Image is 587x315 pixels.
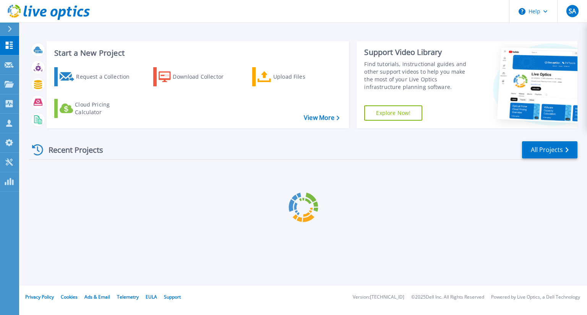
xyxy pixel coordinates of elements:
[164,294,181,300] a: Support
[491,295,580,300] li: Powered by Live Optics, a Dell Technology
[76,69,137,84] div: Request a Collection
[353,295,404,300] li: Version: [TECHNICAL_ID]
[54,67,139,86] a: Request a Collection
[153,67,238,86] a: Download Collector
[569,8,576,14] span: SA
[29,141,114,159] div: Recent Projects
[146,294,157,300] a: EULA
[25,294,54,300] a: Privacy Policy
[173,69,234,84] div: Download Collector
[522,141,577,158] a: All Projects
[273,69,334,84] div: Upload Files
[364,47,475,57] div: Support Video Library
[411,295,484,300] li: © 2025 Dell Inc. All Rights Reserved
[117,294,139,300] a: Telemetry
[61,294,78,300] a: Cookies
[84,294,110,300] a: Ads & Email
[54,99,139,118] a: Cloud Pricing Calculator
[252,67,337,86] a: Upload Files
[54,49,339,57] h3: Start a New Project
[75,101,136,116] div: Cloud Pricing Calculator
[364,105,422,121] a: Explore Now!
[304,114,339,121] a: View More
[364,60,475,91] div: Find tutorials, instructional guides and other support videos to help you make the most of your L...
